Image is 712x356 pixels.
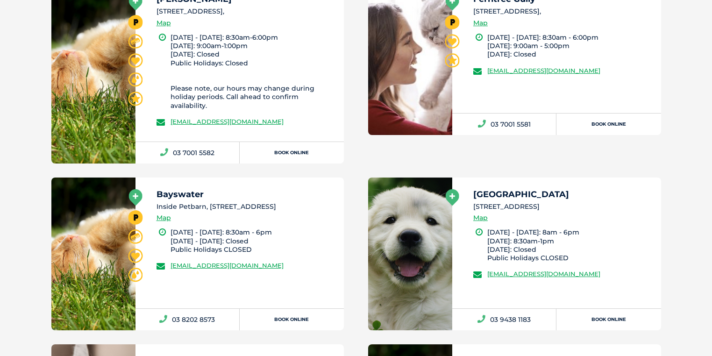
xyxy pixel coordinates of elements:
[556,114,661,135] a: Book Online
[171,33,336,110] li: [DATE] - [DATE]: 8:30am-6:00pm [DATE]: 9:00am-1:00pm [DATE]: Closed Public Holidays: Closed Pleas...
[473,202,653,212] li: [STREET_ADDRESS]
[157,190,336,199] h5: Bayswater
[240,142,344,164] a: Book Online
[135,309,240,330] a: 03 8202 8573
[452,309,556,330] a: 03 9438 1183
[473,18,488,28] a: Map
[135,142,240,164] a: 03 7001 5582
[473,190,653,199] h5: [GEOGRAPHIC_DATA]
[157,18,171,28] a: Map
[487,228,653,262] li: [DATE] - [DATE]: 8am - 6pm [DATE]: 8:30am-1pm [DATE]: Closed Public Holidays CLOSED
[157,202,336,212] li: Inside Petbarn, [STREET_ADDRESS]
[171,118,284,125] a: [EMAIL_ADDRESS][DOMAIN_NAME]
[171,228,336,254] li: [DATE] - [DATE]: 8:30am - 6pm [DATE] - [DATE]: Closed ﻿Public Holidays ﻿CLOSED
[487,67,600,74] a: [EMAIL_ADDRESS][DOMAIN_NAME]
[556,309,661,330] a: Book Online
[171,262,284,269] a: [EMAIL_ADDRESS][DOMAIN_NAME]
[473,7,653,16] li: [STREET_ADDRESS],
[157,7,336,16] li: [STREET_ADDRESS],
[487,270,600,278] a: [EMAIL_ADDRESS][DOMAIN_NAME]
[157,213,171,223] a: Map
[240,309,344,330] a: Book Online
[473,213,488,223] a: Map
[452,114,556,135] a: 03 7001 5581
[487,33,653,59] li: [DATE] - [DATE]: 8:30am - 6:00pm [DATE]: 9:00am - 5:00pm [DATE]: Closed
